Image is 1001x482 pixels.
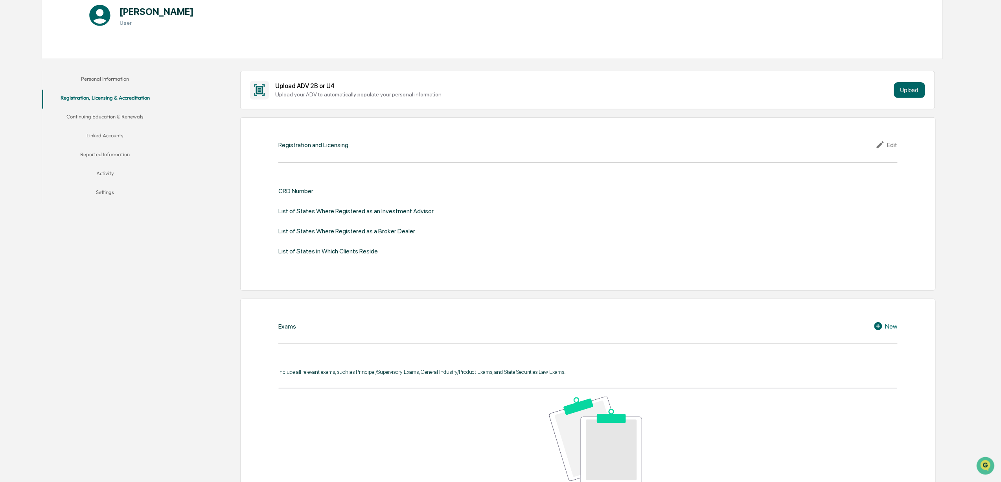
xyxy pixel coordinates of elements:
[876,140,898,150] div: Edit
[42,146,168,165] button: Reported Information
[278,227,415,235] div: List of States Where Registered as a Broker Dealer
[278,141,348,149] div: Registration and Licensing
[278,187,313,195] div: CRD Number
[8,115,14,122] div: 🔎
[27,61,129,68] div: Start new chat
[894,82,925,98] button: Upload
[42,90,168,109] button: Registration, Licensing & Accreditation
[278,247,378,255] div: List of States in Which Clients Reside
[5,111,53,126] a: 🔎Data Lookup
[78,134,95,140] span: Pylon
[8,100,14,107] div: 🖐️
[42,71,168,90] button: Personal Information
[57,100,63,107] div: 🗄️
[120,20,194,26] h3: User
[976,456,997,477] iframe: Open customer support
[42,71,168,203] div: secondary tabs example
[42,165,168,184] button: Activity
[42,127,168,146] button: Linked Accounts
[16,114,50,122] span: Data Lookup
[134,63,143,72] button: Start new chat
[278,369,898,375] div: Include all relevant exams, such as Principal/Supervisory Exams, General Industry/Product Exams, ...
[275,82,891,90] div: Upload ADV 2B or U4
[8,61,22,75] img: 1746055101610-c473b297-6a78-478c-a979-82029cc54cd1
[65,100,98,107] span: Attestations
[275,91,891,98] div: Upload your ADV to automatically populate your personal information.
[278,207,434,215] div: List of States Where Registered as an Investment Advisor
[278,323,296,330] div: Exams
[5,96,54,111] a: 🖐️Preclearance
[16,100,51,107] span: Preclearance
[27,68,99,75] div: We're available if you need us!
[55,133,95,140] a: Powered byPylon
[42,184,168,203] button: Settings
[42,109,168,127] button: Continuing Education & Renewals
[54,96,101,111] a: 🗄️Attestations
[8,17,143,30] p: How can we help?
[120,6,194,17] h1: [PERSON_NAME]
[874,321,898,331] div: New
